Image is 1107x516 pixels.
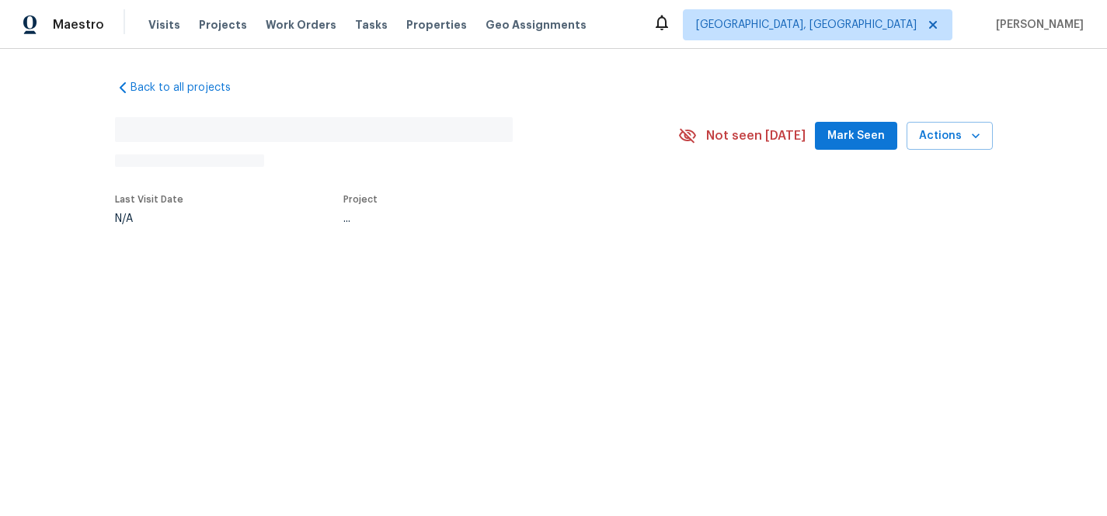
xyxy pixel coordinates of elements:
[827,126,885,146] span: Mark Seen
[266,17,336,33] span: Work Orders
[148,17,180,33] span: Visits
[696,17,917,33] span: [GEOGRAPHIC_DATA], [GEOGRAPHIC_DATA]
[53,17,104,33] span: Maestro
[706,128,806,144] span: Not seen [DATE]
[343,195,378,204] span: Project
[990,17,1084,33] span: [PERSON_NAME]
[355,19,388,30] span: Tasks
[199,17,247,33] span: Projects
[115,213,183,224] div: N/A
[486,17,587,33] span: Geo Assignments
[406,17,467,33] span: Properties
[115,80,264,95] a: Back to all projects
[343,213,642,224] div: ...
[815,122,897,151] button: Mark Seen
[919,126,980,146] span: Actions
[907,122,993,151] button: Actions
[115,195,183,204] span: Last Visit Date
